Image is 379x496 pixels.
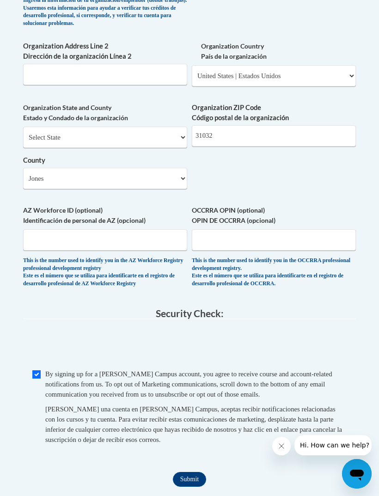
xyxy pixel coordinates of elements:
[23,205,187,226] label: AZ Workforce ID (optional) Identificación de personal de AZ (opcional)
[192,257,356,288] div: This is the number used to identify you in the OCCRRA professional development registry. Este es ...
[294,435,372,455] iframe: Message from company
[23,155,187,165] label: County
[272,437,291,455] iframe: Close message
[23,41,187,61] label: Organization Address Line 2 Dirección de la organización Línea 2
[192,205,356,226] label: OCCRRA OPIN (optional) OPIN DE OCCRRA (opcional)
[45,370,332,398] span: By signing up for a [PERSON_NAME] Campus account, you agree to receive course and account-related...
[342,459,372,489] iframe: Button to launch messaging window
[23,257,187,288] div: This is the number used to identify you in the AZ Workforce Registry professional development reg...
[45,405,342,443] span: [PERSON_NAME] una cuenta en [PERSON_NAME] Campus, aceptas recibir notificaciones relacionadas con...
[119,328,260,364] iframe: reCAPTCHA
[192,41,356,61] label: Organization Country País de la organización
[23,64,187,85] input: Metadata input
[192,125,356,147] input: Metadata input
[23,103,187,123] label: Organization State and County Estado y Condado de la organización
[192,103,356,123] label: Organization ZIP Code Código postal de la organización
[173,472,206,487] input: Submit
[156,307,224,319] span: Security Check:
